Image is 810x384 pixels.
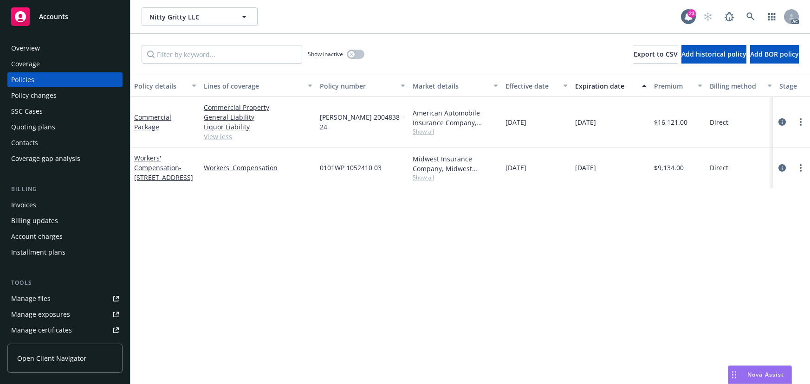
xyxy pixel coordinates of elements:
[7,120,123,134] a: Quoting plans
[777,116,788,128] a: circleInformation
[505,117,526,127] span: [DATE]
[308,50,343,58] span: Show inactive
[747,371,784,378] span: Nova Assist
[17,353,86,363] span: Open Client Navigator
[134,113,171,131] a: Commercial Package
[320,163,382,173] span: 0101WP 1052410 03
[7,213,123,228] a: Billing updates
[142,7,258,26] button: Nitty Gritty LLC
[7,198,123,212] a: Invoices
[130,75,200,97] button: Policy details
[699,7,717,26] a: Start snowing
[7,307,123,322] a: Manage exposures
[728,365,792,384] button: Nova Assist
[200,75,316,97] button: Lines of coverage
[575,117,596,127] span: [DATE]
[11,291,51,306] div: Manage files
[720,7,739,26] a: Report a Bug
[204,81,302,91] div: Lines of coverage
[795,162,806,173] a: more
[11,135,38,150] div: Contacts
[204,102,312,112] a: Commercial Property
[750,45,799,64] button: Add BOR policy
[710,163,728,173] span: Direct
[571,75,650,97] button: Expiration date
[779,81,808,91] div: Stage
[763,7,781,26] a: Switch app
[505,163,526,173] span: [DATE]
[634,45,678,64] button: Export to CSV
[7,151,123,166] a: Coverage gap analysis
[149,12,230,22] span: Nitty Gritty LLC
[634,50,678,58] span: Export to CSV
[142,45,302,64] input: Filter by keyword...
[777,162,788,173] a: circleInformation
[11,213,58,228] div: Billing updates
[575,163,596,173] span: [DATE]
[320,112,405,132] span: [PERSON_NAME] 2004838-24
[750,50,799,58] span: Add BOR policy
[11,41,40,56] div: Overview
[134,154,193,182] a: Workers' Compensation
[413,154,498,173] div: Midwest Insurance Company, Midwest Insurance Company
[505,81,557,91] div: Effective date
[795,116,806,128] a: more
[728,366,740,384] div: Drag to move
[7,41,123,56] a: Overview
[413,128,498,135] span: Show all
[654,81,692,91] div: Premium
[413,81,488,91] div: Market details
[11,104,43,119] div: SSC Cases
[502,75,571,97] button: Effective date
[681,50,746,58] span: Add historical policy
[7,278,123,288] div: Tools
[413,173,498,181] span: Show all
[575,81,636,91] div: Expiration date
[654,163,684,173] span: $9,134.00
[7,291,123,306] a: Manage files
[7,4,123,30] a: Accounts
[204,122,312,132] a: Liquor Liability
[11,229,63,244] div: Account charges
[7,104,123,119] a: SSC Cases
[316,75,409,97] button: Policy number
[681,45,746,64] button: Add historical policy
[413,108,498,128] div: American Automobile Insurance Company, Allianz, Specialty Insurance
[654,117,687,127] span: $16,121.00
[706,75,776,97] button: Billing method
[7,135,123,150] a: Contacts
[7,229,123,244] a: Account charges
[39,13,68,20] span: Accounts
[11,72,34,87] div: Policies
[7,57,123,71] a: Coverage
[7,323,123,338] a: Manage certificates
[11,245,65,260] div: Installment plans
[204,112,312,122] a: General Liability
[204,132,312,141] a: View less
[409,75,502,97] button: Market details
[650,75,706,97] button: Premium
[741,7,760,26] a: Search
[710,117,728,127] span: Direct
[7,245,123,260] a: Installment plans
[11,88,57,103] div: Policy changes
[11,151,80,166] div: Coverage gap analysis
[204,163,312,173] a: Workers' Compensation
[11,57,40,71] div: Coverage
[687,9,696,18] div: 23
[11,307,70,322] div: Manage exposures
[11,120,55,134] div: Quoting plans
[11,198,36,212] div: Invoices
[320,81,395,91] div: Policy number
[11,323,72,338] div: Manage certificates
[134,81,186,91] div: Policy details
[7,72,123,87] a: Policies
[710,81,762,91] div: Billing method
[7,88,123,103] a: Policy changes
[7,185,123,194] div: Billing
